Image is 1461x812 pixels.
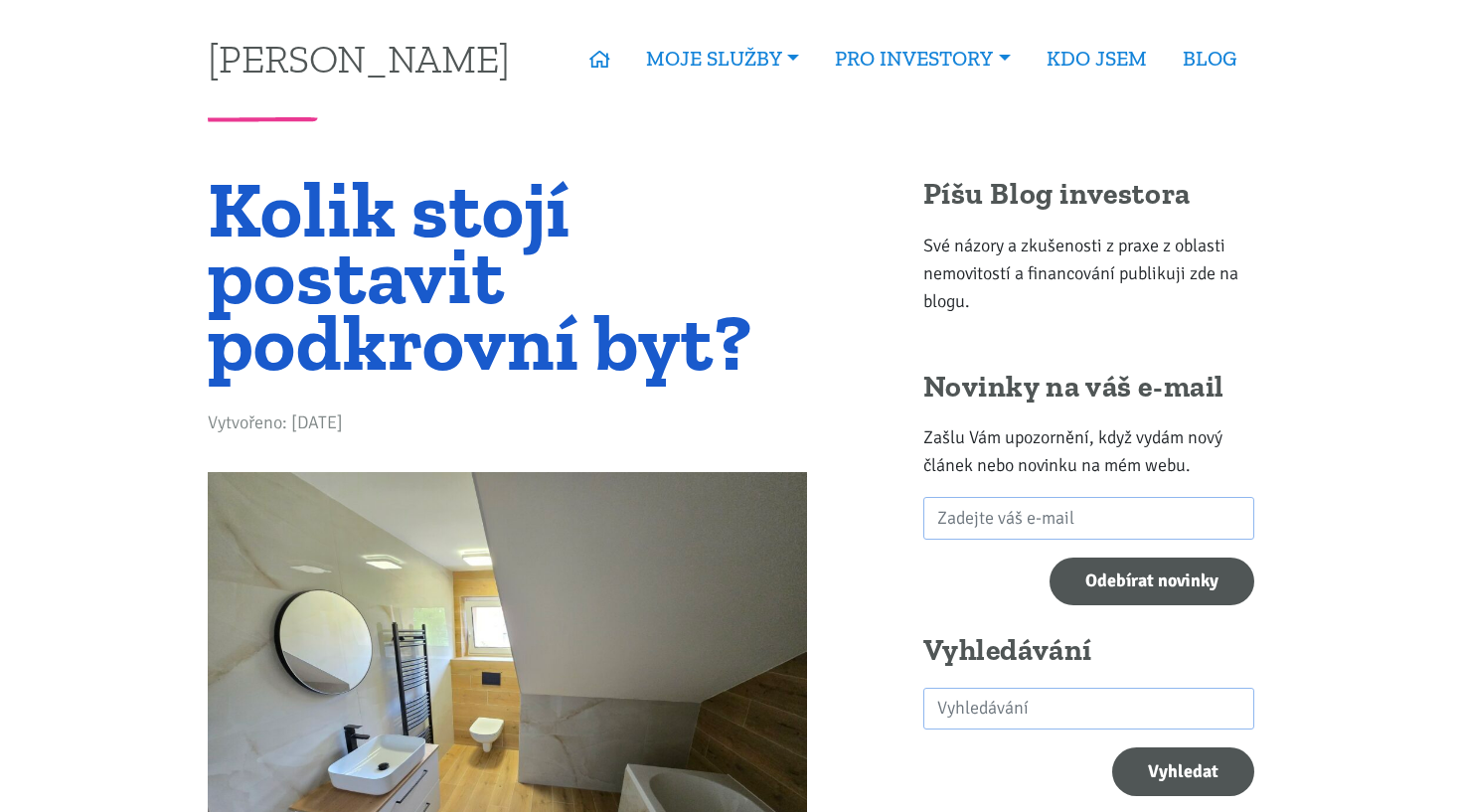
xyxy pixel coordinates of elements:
a: MOJE SLUŽBY [628,36,817,81]
a: [PERSON_NAME] [208,39,510,78]
input: Zadejte váš e-mail [923,497,1254,540]
p: Své názory a zkušenosti z praxe z oblasti nemovitostí a financování publikuji zde na blogu. [923,232,1254,315]
a: BLOG [1165,36,1254,81]
h2: Píšu Blog investora [923,176,1254,214]
h1: Kolik stojí postavit podkrovní byt? [208,176,807,377]
p: Zašlu Vám upozornění, když vydám nový článek nebo novinku na mém webu. [923,423,1254,479]
h2: Novinky na váš e-mail [923,369,1254,406]
div: Vytvořeno: [DATE] [208,408,807,445]
input: search [923,688,1254,731]
button: Vyhledat [1112,747,1254,796]
a: KDO JSEM [1029,36,1165,81]
a: PRO INVESTORY [817,36,1028,81]
input: Odebírat novinky [1050,558,1254,606]
h2: Vyhledávání [923,632,1254,670]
